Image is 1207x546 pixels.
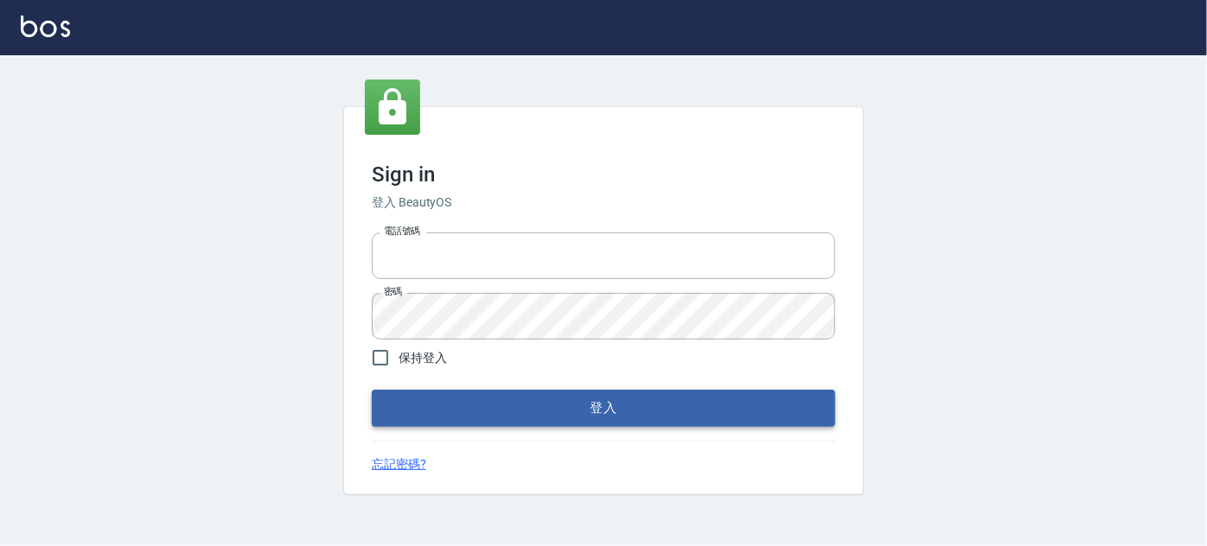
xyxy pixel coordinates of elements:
a: 忘記密碼? [372,455,426,473]
span: 保持登入 [399,349,447,367]
label: 密碼 [384,285,402,298]
h6: 登入 BeautyOS [372,194,835,212]
label: 電話號碼 [384,225,420,238]
img: Logo [21,16,70,37]
button: 登入 [372,390,835,426]
h3: Sign in [372,162,835,187]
